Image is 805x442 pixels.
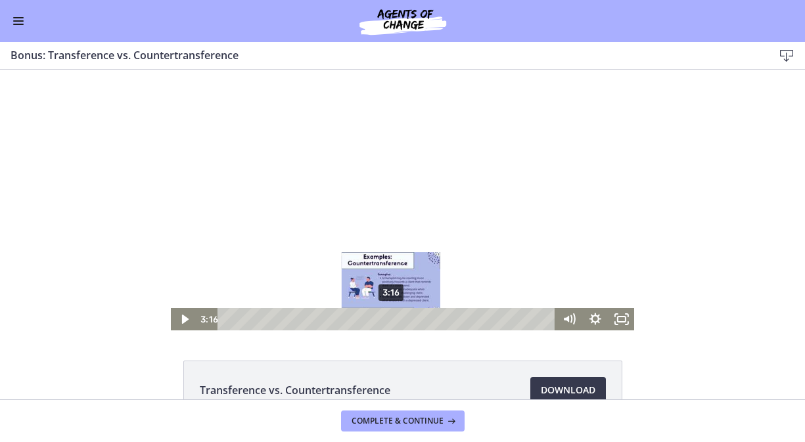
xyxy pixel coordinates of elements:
[341,410,465,431] button: Complete & continue
[200,382,390,398] span: Transference vs. Countertransference
[541,382,595,398] span: Download
[324,5,482,37] img: Agents of Change
[530,377,606,403] a: Download
[11,47,752,63] h3: Bonus: Transference vs. Countertransference
[227,238,549,261] div: Playbar
[171,238,197,261] button: Play Video
[608,238,634,261] button: Fullscreen
[352,416,444,426] span: Complete & continue
[555,238,582,261] button: Mute
[582,238,608,261] button: Show settings menu
[11,13,26,29] button: Enable menu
